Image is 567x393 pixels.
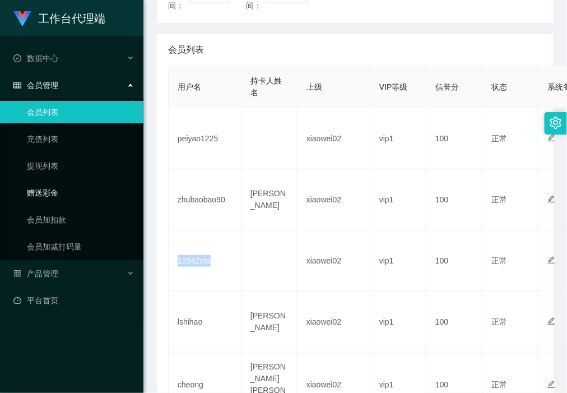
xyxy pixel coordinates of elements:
[491,195,507,204] span: 正常
[298,108,370,169] td: xiaowei02
[370,230,426,292] td: vip1
[298,230,370,292] td: xiaowei02
[491,256,507,265] span: 正常
[491,134,507,143] span: 正常
[426,292,482,353] td: 100
[13,289,134,312] a: 图标: dashboard平台首页
[550,117,562,129] i: 图标: setting
[169,230,241,292] td: 1234Zeta
[379,82,408,91] span: VIP等级
[547,317,555,325] i: 图标: edit
[426,230,482,292] td: 100
[27,101,134,123] a: 会员列表
[169,292,241,353] td: lshihao
[547,381,555,389] i: 图标: edit
[547,256,555,264] i: 图标: edit
[27,235,134,258] a: 会员加减打码量
[13,13,105,22] a: 工作台代理端
[38,1,105,36] h1: 工作台代理端
[27,182,134,204] a: 赠送彩金
[298,169,370,230] td: xiaowei02
[13,54,58,63] span: 数据中心
[370,108,426,169] td: vip1
[241,169,298,230] td: [PERSON_NAME]
[13,81,21,89] i: 图标: table
[169,108,241,169] td: peiyao1225
[370,292,426,353] td: vip1
[547,134,555,142] i: 图标: edit
[250,76,282,97] span: 持卡人姓名
[241,292,298,353] td: [PERSON_NAME]
[27,128,134,150] a: 充值列表
[13,81,58,90] span: 会员管理
[547,195,555,203] i: 图标: edit
[491,381,507,390] span: 正常
[298,292,370,353] td: xiaowei02
[435,82,459,91] span: 信誉分
[306,82,322,91] span: 上级
[426,169,482,230] td: 100
[168,43,204,57] span: 会员列表
[370,169,426,230] td: vip1
[491,82,507,91] span: 状态
[169,169,241,230] td: zhubaobao90
[13,269,58,278] span: 产品管理
[491,317,507,326] span: 正常
[426,108,482,169] td: 100
[13,11,31,27] img: logo.9652507e.png
[27,209,134,231] a: 会员加扣款
[13,270,21,278] i: 图标: appstore-o
[13,54,21,62] i: 图标: check-circle-o
[27,155,134,177] a: 提现列表
[178,82,201,91] span: 用户名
